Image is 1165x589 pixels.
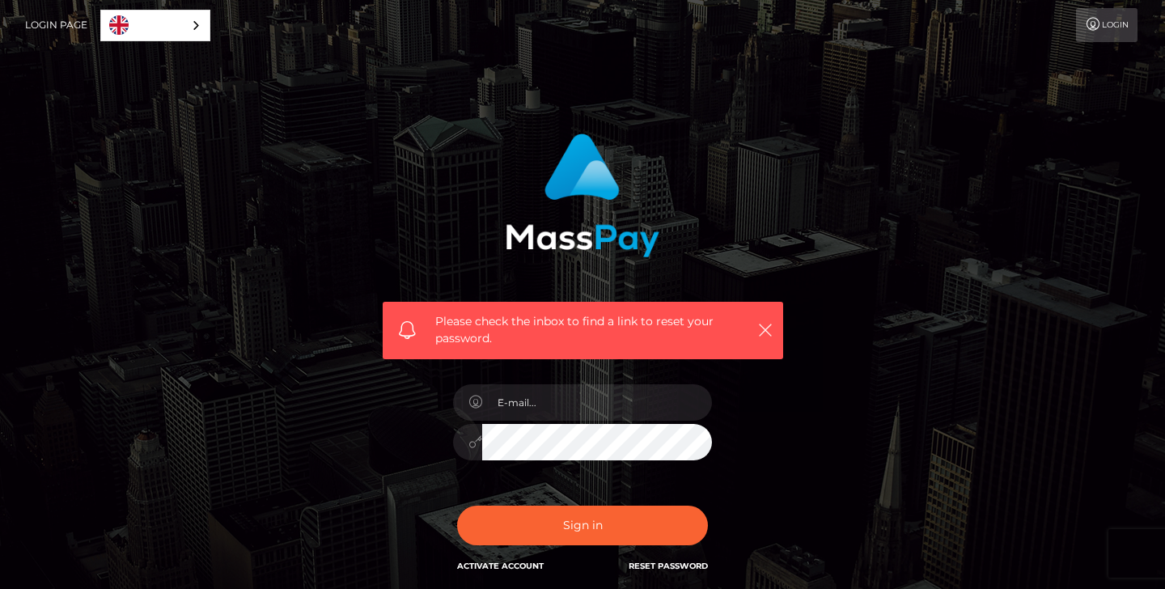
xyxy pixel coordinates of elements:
button: Sign in [457,506,708,545]
a: Login [1076,8,1137,42]
a: Activate Account [457,561,544,571]
a: Login Page [25,8,87,42]
img: MassPay Login [506,133,659,257]
a: Reset Password [629,561,708,571]
a: English [101,11,210,40]
div: Language [100,10,210,41]
aside: Language selected: English [100,10,210,41]
input: E-mail... [482,384,712,421]
span: Please check the inbox to find a link to reset your password. [435,313,731,347]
